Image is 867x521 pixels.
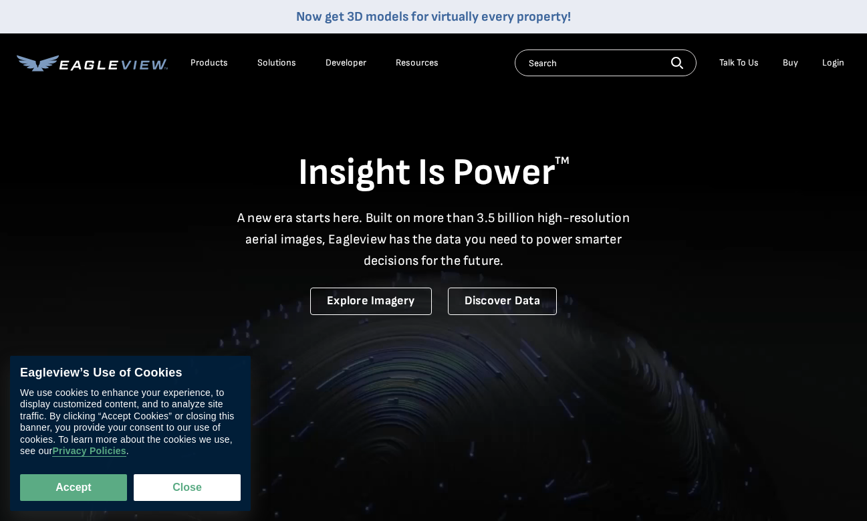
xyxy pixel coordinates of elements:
a: Buy [783,57,798,69]
a: Now get 3D models for virtually every property! [296,9,571,25]
button: Close [134,474,241,501]
div: Eagleview’s Use of Cookies [20,366,241,381]
h1: Insight Is Power [17,150,851,197]
div: We use cookies to enhance your experience, to display customized content, and to analyze site tra... [20,387,241,457]
sup: TM [555,154,570,167]
div: Solutions [257,57,296,69]
div: Talk To Us [719,57,759,69]
a: Discover Data [448,288,557,315]
a: Explore Imagery [310,288,432,315]
input: Search [515,49,697,76]
div: Products [191,57,228,69]
div: Resources [396,57,439,69]
div: Login [822,57,844,69]
a: Developer [326,57,366,69]
a: Privacy Policies [52,446,126,457]
p: A new era starts here. Built on more than 3.5 billion high-resolution aerial images, Eagleview ha... [229,207,638,272]
button: Accept [20,474,127,501]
